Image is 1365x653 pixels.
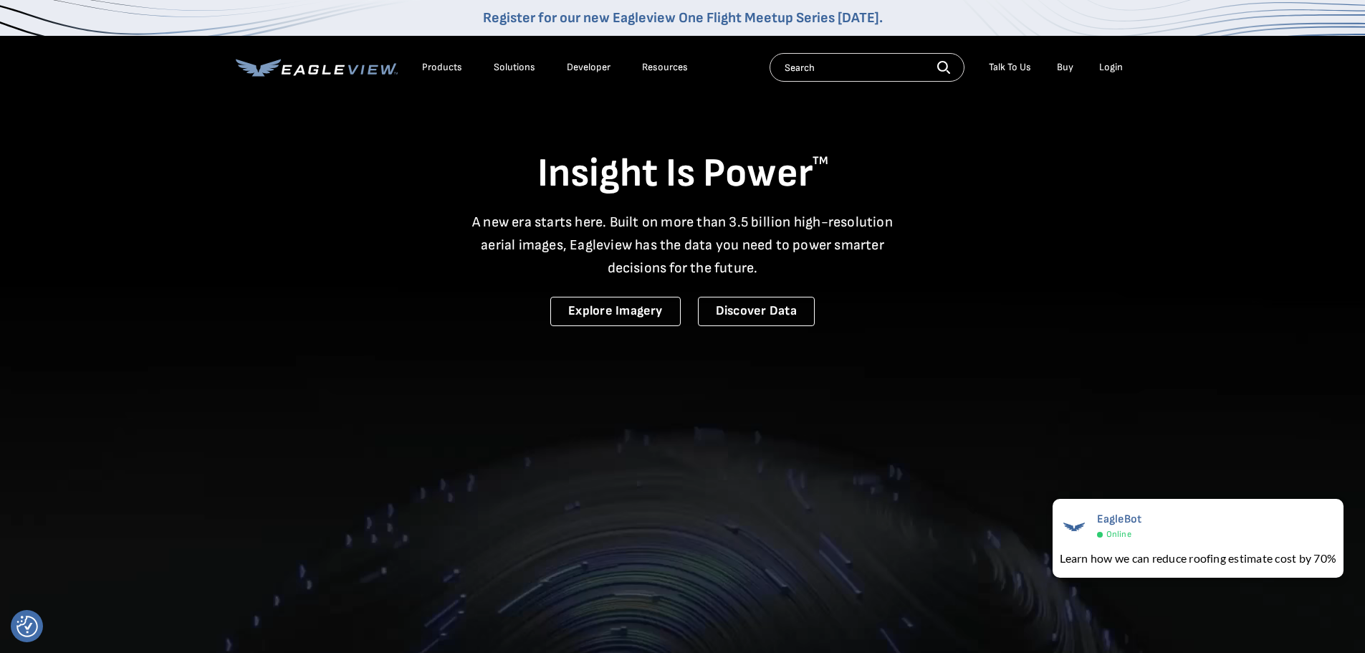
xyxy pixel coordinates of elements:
div: Talk To Us [989,61,1031,74]
span: EagleBot [1097,513,1142,526]
div: Solutions [494,61,535,74]
a: Buy [1057,61,1073,74]
span: Online [1106,529,1131,540]
div: Login [1099,61,1123,74]
h1: Insight Is Power [236,149,1130,199]
p: A new era starts here. Built on more than 3.5 billion high-resolution aerial images, Eagleview ha... [464,211,902,280]
a: Register for our new Eagleview One Flight Meetup Series [DATE]. [483,9,883,27]
div: Resources [642,61,688,74]
sup: TM [813,154,828,168]
img: Revisit consent button [16,616,38,637]
button: Consent Preferences [16,616,38,637]
a: Explore Imagery [550,297,681,326]
input: Search [770,53,964,82]
a: Discover Data [698,297,815,326]
div: Products [422,61,462,74]
div: Learn how we can reduce roofing estimate cost by 70% [1060,550,1336,567]
a: Developer [567,61,610,74]
img: EagleBot [1060,513,1088,541]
